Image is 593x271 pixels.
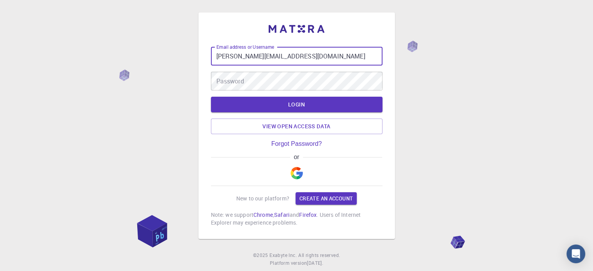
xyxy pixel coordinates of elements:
[211,97,382,112] button: LOGIN
[271,140,322,147] a: Forgot Password?
[269,252,297,259] a: Exabyte Inc.
[270,259,307,267] span: Platform version
[216,44,274,50] label: Email address or Username
[307,259,323,267] a: [DATE].
[269,252,297,258] span: Exabyte Inc.
[211,119,382,134] a: View open access data
[253,211,273,218] a: Chrome
[298,252,340,259] span: All rights reserved.
[290,154,303,161] span: or
[290,167,303,179] img: Google
[296,192,357,205] a: Create an account
[274,211,290,218] a: Safari
[253,252,269,259] span: © 2025
[299,211,317,218] a: Firefox
[211,211,382,227] p: Note: we support , and . Users of Internet Explorer may experience problems.
[307,260,323,266] span: [DATE] .
[236,195,289,202] p: New to our platform?
[566,244,585,263] div: Open Intercom Messenger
